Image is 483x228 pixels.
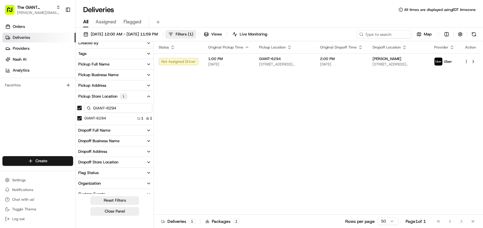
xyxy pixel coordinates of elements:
[16,39,100,45] input: Clear
[2,33,76,42] a: Deliveries
[357,30,411,39] input: Type to search
[78,181,101,186] div: Organization
[373,56,401,61] span: [PERSON_NAME]
[57,88,97,94] span: API Documentation
[76,49,154,59] button: Tags
[81,30,160,39] button: [DATE] 12:00 AM - [DATE] 11:59 PM
[78,128,110,133] div: Dropoff Full Name
[90,207,139,216] button: Close Panel
[240,32,267,37] span: Live Monitoring
[49,85,100,96] a: 💻API Documentation
[21,64,77,69] div: We're available if you need us!
[103,60,110,67] button: Start new chat
[373,45,401,50] span: Dropoff Location
[189,219,195,224] div: 1
[2,55,76,64] a: Nash AI
[76,178,154,189] button: Organization
[345,218,375,224] p: Rows per page
[2,44,76,53] a: Providers
[78,138,120,144] div: Dropoff Business Name
[35,158,47,164] span: Create
[78,149,107,154] div: Dropoff Address
[2,176,73,184] button: Settings
[84,116,106,121] label: GIANT-6294
[51,89,56,93] div: 💻
[230,30,270,39] button: Live Monitoring
[6,24,110,34] p: Welcome 👋
[76,80,154,91] button: Pickup Address
[78,159,118,165] div: Dropoff Store Location
[76,157,154,167] button: Dropoff Store Location
[13,35,30,40] span: Deliveries
[84,103,152,113] input: Pickup Store Location
[12,216,25,221] span: Log out
[259,45,286,50] span: Pickup Location
[12,207,36,212] span: Toggle Theme
[12,187,33,192] span: Notifications
[208,56,249,61] span: 1:00 PM
[464,45,477,50] div: Action
[76,168,154,178] button: Flag Status
[43,102,73,107] a: Powered byPylon
[12,197,34,202] span: Chat with us!
[13,57,26,62] span: Nash AI
[2,186,73,194] button: Notifications
[17,4,54,10] button: The GIANT Company
[76,70,154,80] button: Pickup Business Name
[161,218,195,224] div: Deliveries
[90,196,139,205] button: Reset Filters
[83,18,88,25] span: All
[76,146,154,157] button: Dropoff Address
[13,68,29,73] span: Analytics
[188,32,193,37] span: ( 1 )
[2,205,73,213] button: Toggle Theme
[78,93,127,99] div: Pickup Store Location
[2,65,76,75] a: Analytics
[208,62,249,67] span: [DATE]
[17,10,60,15] button: [PERSON_NAME][EMAIL_ADDRESS][PERSON_NAME][DOMAIN_NAME]
[123,18,141,25] span: Flagged
[13,24,25,29] span: Orders
[2,195,73,204] button: Chat with us!
[205,218,240,224] div: Packages
[320,62,363,67] span: [DATE]
[78,83,106,88] div: Pickup Address
[6,89,11,93] div: 📗
[96,18,116,25] span: Assigned
[4,85,49,96] a: 📗Knowledge Base
[83,5,114,15] h1: Deliveries
[233,219,240,224] div: 1
[2,80,73,90] div: Favorites
[2,2,63,17] button: The GIANT Company[PERSON_NAME][EMAIL_ADDRESS][PERSON_NAME][DOMAIN_NAME]
[12,88,46,94] span: Knowledge Base
[176,32,193,37] span: Filters
[76,38,154,48] button: Created By
[201,30,225,39] button: Views
[424,32,432,37] span: Map
[259,56,281,61] span: GIANT-6294
[76,91,154,102] button: Pickup Store Location1
[373,62,424,67] span: [STREET_ADDRESS][PERSON_NAME]
[434,45,448,50] span: Provider
[159,45,169,50] span: Status
[259,62,310,67] span: [STREET_ADDRESS][PERSON_NAME]
[76,189,154,199] button: Custom Events
[78,51,86,56] div: Tags
[91,32,158,37] span: [DATE] 12:00 AM - [DATE] 11:59 PM
[150,116,152,121] span: 1
[434,58,442,65] img: profile_uber_ahold_partner.png
[470,30,478,39] button: Refresh
[78,191,105,197] div: Custom Events
[320,45,357,50] span: Original Dropoff Time
[13,46,29,51] span: Providers
[120,93,127,99] div: 1
[76,125,154,136] button: Dropoff Full Name
[78,170,99,176] div: Flag Status
[78,40,99,46] div: Created By
[2,22,76,32] a: Orders
[166,30,196,39] button: Filters(1)
[414,30,434,39] button: Map
[406,218,426,224] div: Page 1 of 1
